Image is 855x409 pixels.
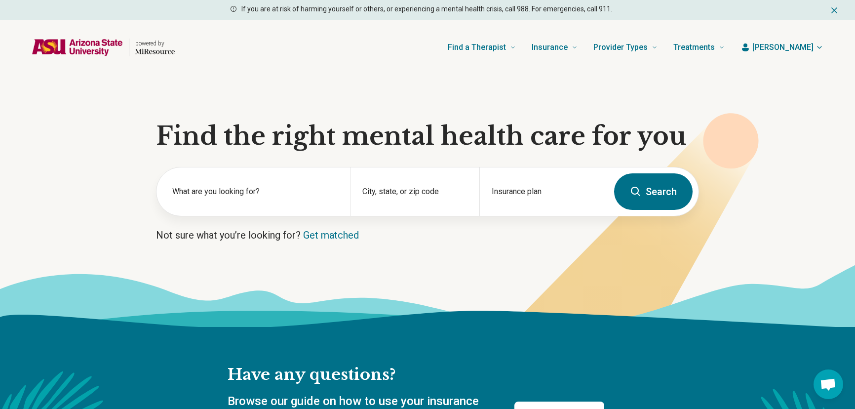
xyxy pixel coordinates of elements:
[228,365,604,385] h2: Have any questions?
[156,122,699,151] h1: Find the right mental health care for you
[241,4,612,14] p: If you are at risk of harming yourself or others, or experiencing a mental health crisis, call 98...
[32,32,175,63] a: Home page
[532,41,568,54] span: Insurance
[814,369,843,399] div: Open chat
[829,4,839,16] button: Dismiss
[135,40,175,47] p: powered by
[673,28,725,67] a: Treatments
[614,173,693,210] button: Search
[673,41,715,54] span: Treatments
[172,186,338,198] label: What are you looking for?
[532,28,578,67] a: Insurance
[593,28,658,67] a: Provider Types
[156,228,699,242] p: Not sure what you’re looking for?
[752,41,814,53] span: [PERSON_NAME]
[448,28,516,67] a: Find a Therapist
[303,229,359,241] a: Get matched
[593,41,648,54] span: Provider Types
[740,41,823,53] button: [PERSON_NAME]
[448,41,506,54] span: Find a Therapist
